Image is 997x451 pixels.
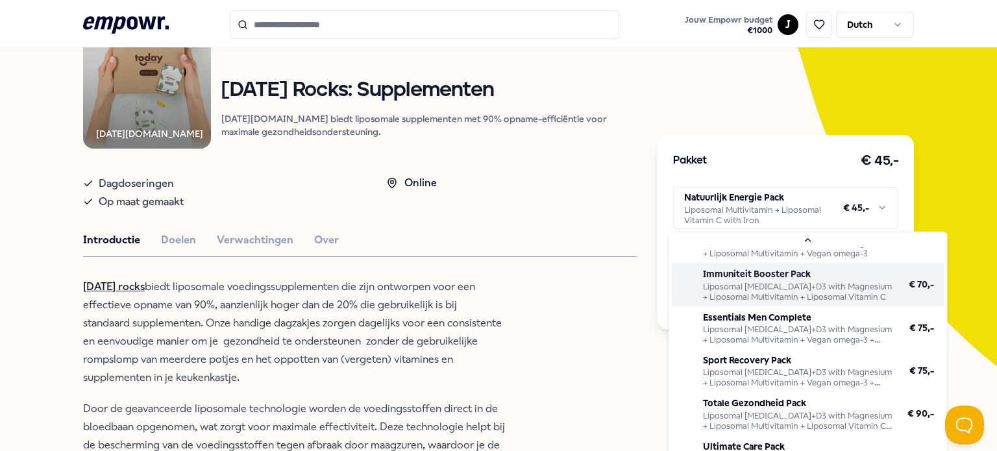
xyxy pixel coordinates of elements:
span: € 75,- [909,320,934,334]
div: Liposomal [MEDICAL_DATA]+D3 with Magnesium + Liposomal Multivitamin + Vegan omega-3 + Liposomal V... [703,324,894,345]
span: € 75,- [909,363,934,378]
span: € 70,- [909,234,934,249]
span: € 90,- [907,406,934,421]
p: Sport Recovery Pack [703,353,894,367]
p: Immuniteit Booster Pack [703,267,893,281]
span: € 70,- [909,277,934,291]
p: Totale Gezondheid Pack [703,396,892,410]
div: Liposomal [MEDICAL_DATA]+D3 with Magnesium + Liposomal Multivitamin + Vegan omega-3 + Liposomal M... [703,367,894,388]
div: Liposomal [MEDICAL_DATA]+D3 with Magnesium + Liposomal Multivitamin + Vegan omega-3 [703,238,893,259]
div: Liposomal [MEDICAL_DATA]+D3 with Magnesium + Liposomal Multivitamin + Liposomal Vitamin C [703,281,893,302]
div: Liposomal [MEDICAL_DATA]+D3 with Magnesium + Liposomal Multivitamin + Liposomal Vitamin C with Iron [703,411,892,432]
p: Essentials Men Complete [703,310,894,324]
